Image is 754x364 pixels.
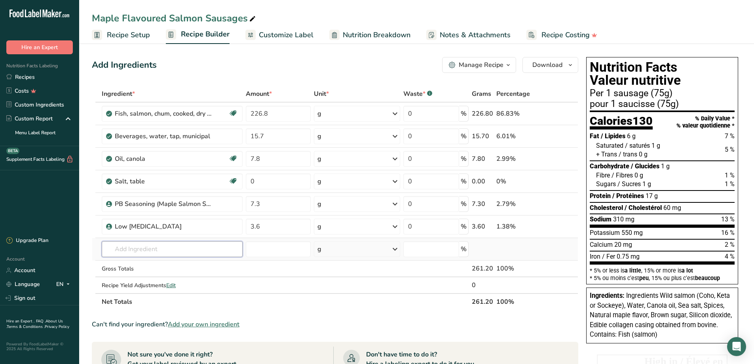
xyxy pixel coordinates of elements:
div: Recipe Yield Adjustments [102,281,243,290]
div: 0 [472,280,493,290]
a: Terms & Conditions . [7,324,45,330]
div: Salt, table [115,177,214,186]
span: / saturés [625,142,650,149]
div: 2.79% [496,199,541,209]
span: + Trans [596,151,617,158]
a: Privacy Policy [45,324,69,330]
div: Upgrade Plan [6,237,48,245]
span: 1 % [725,180,735,188]
span: Ingredient [102,89,135,99]
span: / Glucides [631,162,659,170]
div: 1.38% [496,222,541,231]
button: Hire an Expert [6,40,73,54]
span: 2 % [725,241,735,248]
div: 2.99% [496,154,541,164]
div: 3.60 [472,222,493,231]
span: 1 % [725,172,735,179]
section: * 5% or less is , 15% or more is [590,265,735,281]
div: Gross Totals [102,265,243,273]
div: 86.83% [496,109,541,118]
div: 6.01% [496,131,541,141]
div: Maple Flavoured Salmon Sausages [92,11,257,25]
div: Per 1 sausage (75g) [590,89,735,98]
span: 6 g [627,132,636,140]
a: Customize Label [245,26,313,44]
span: / Cholestérol [625,204,662,212]
span: 13 % [721,215,735,223]
a: Language [6,277,40,291]
span: 0 g [639,151,648,158]
div: Oil, canola [115,154,214,164]
span: Saturated [596,142,623,149]
div: 15.70 [472,131,493,141]
a: Recipe Builder [166,25,230,44]
div: g [317,154,321,164]
div: 7.30 [472,199,493,209]
span: 130 [632,114,653,128]
div: g [317,222,321,231]
span: Cholesterol [590,204,623,212]
span: a little [625,267,641,274]
span: Edit [166,282,176,289]
div: g [317,244,321,254]
button: Download [522,57,578,73]
span: / Sucres [617,180,641,188]
span: Nutrition Breakdown [343,30,410,40]
span: Fat [590,132,599,140]
div: Custom Report [6,114,53,123]
span: Grams [472,89,491,99]
div: Powered By FoodLabelMaker © 2025 All Rights Reserved [6,342,73,351]
span: 0 g [634,172,643,179]
a: About Us . [6,318,63,330]
span: 0.75 mg [617,253,640,260]
span: Notes & Attachments [440,30,511,40]
span: Iron [590,253,600,260]
div: Beverages, water, tap, municipal [115,131,214,141]
span: Recipe Builder [181,29,230,40]
div: 7.80 [472,154,493,164]
div: % Daily Value * % valeur quotidienne * [676,115,735,129]
a: FAQ . [36,318,46,324]
span: Amount [246,89,272,99]
div: PB Seasoning (Maple Salmon Sausage) [115,199,214,209]
a: Notes & Attachments [426,26,511,44]
div: Waste [403,89,432,99]
span: 4 % [725,253,735,260]
span: / trans [619,151,637,158]
div: Calories [590,115,653,130]
div: BETA [6,148,19,154]
th: 261.20 [470,293,495,310]
span: Unit [314,89,329,99]
span: 310 mg [613,215,634,223]
span: 16 % [721,229,735,236]
div: 261.20 [472,264,493,273]
span: / Fer [602,253,615,260]
span: 1 g [651,142,660,149]
div: g [317,177,321,186]
span: 17 g [646,192,658,200]
span: 60 mg [663,204,681,212]
th: Net Totals [100,293,471,310]
a: Recipe Setup [92,26,150,44]
span: Ingredients: [590,292,625,299]
div: * 5% ou moins c’est , 15% ou plus c’est [590,275,735,281]
span: 7 % [725,132,735,140]
div: 0.00 [472,177,493,186]
span: Recipe Costing [541,30,590,40]
a: Recipe Costing [526,26,597,44]
span: 1 g [642,180,651,188]
span: / Protéines [612,192,644,200]
div: Low [MEDICAL_DATA] [115,222,214,231]
div: 226.80 [472,109,493,118]
div: Can't find your ingredient? [92,320,578,329]
span: Recipe Setup [107,30,150,40]
span: Ingredients Wild salmon (Coho, Keta or Sockeye), Water, Canola oil, Sea salt, Spices, Natural map... [590,292,732,338]
span: Percentage [496,89,530,99]
div: Manage Recipe [459,60,503,70]
span: 20 mg [614,241,632,248]
span: Customize Label [259,30,313,40]
span: Sugars [596,180,616,188]
a: Hire an Expert . [6,318,34,324]
span: Protein [590,192,611,200]
span: Download [532,60,562,70]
